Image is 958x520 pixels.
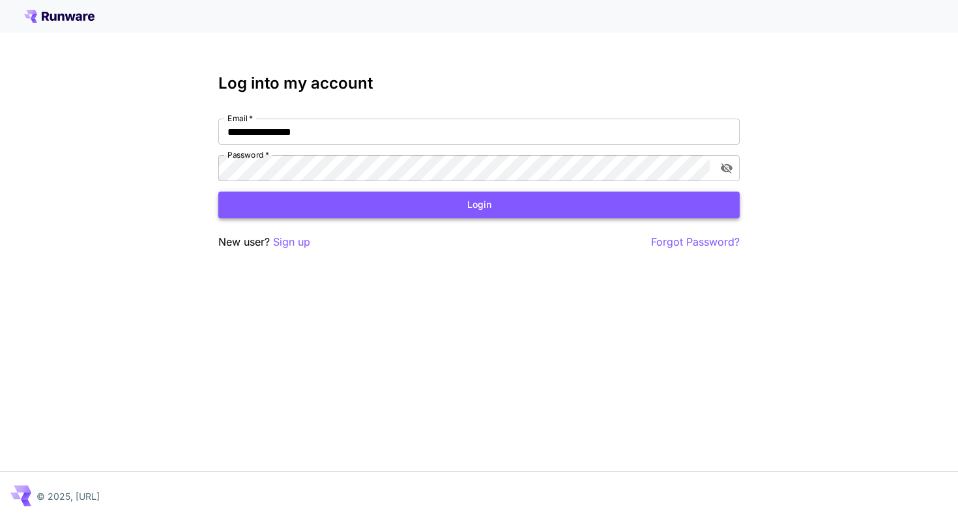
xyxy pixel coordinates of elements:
[218,192,740,218] button: Login
[218,74,740,93] h3: Log into my account
[36,489,100,503] p: © 2025, [URL]
[715,156,738,180] button: toggle password visibility
[227,113,253,124] label: Email
[227,149,269,160] label: Password
[273,234,310,250] button: Sign up
[218,234,310,250] p: New user?
[651,234,740,250] button: Forgot Password?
